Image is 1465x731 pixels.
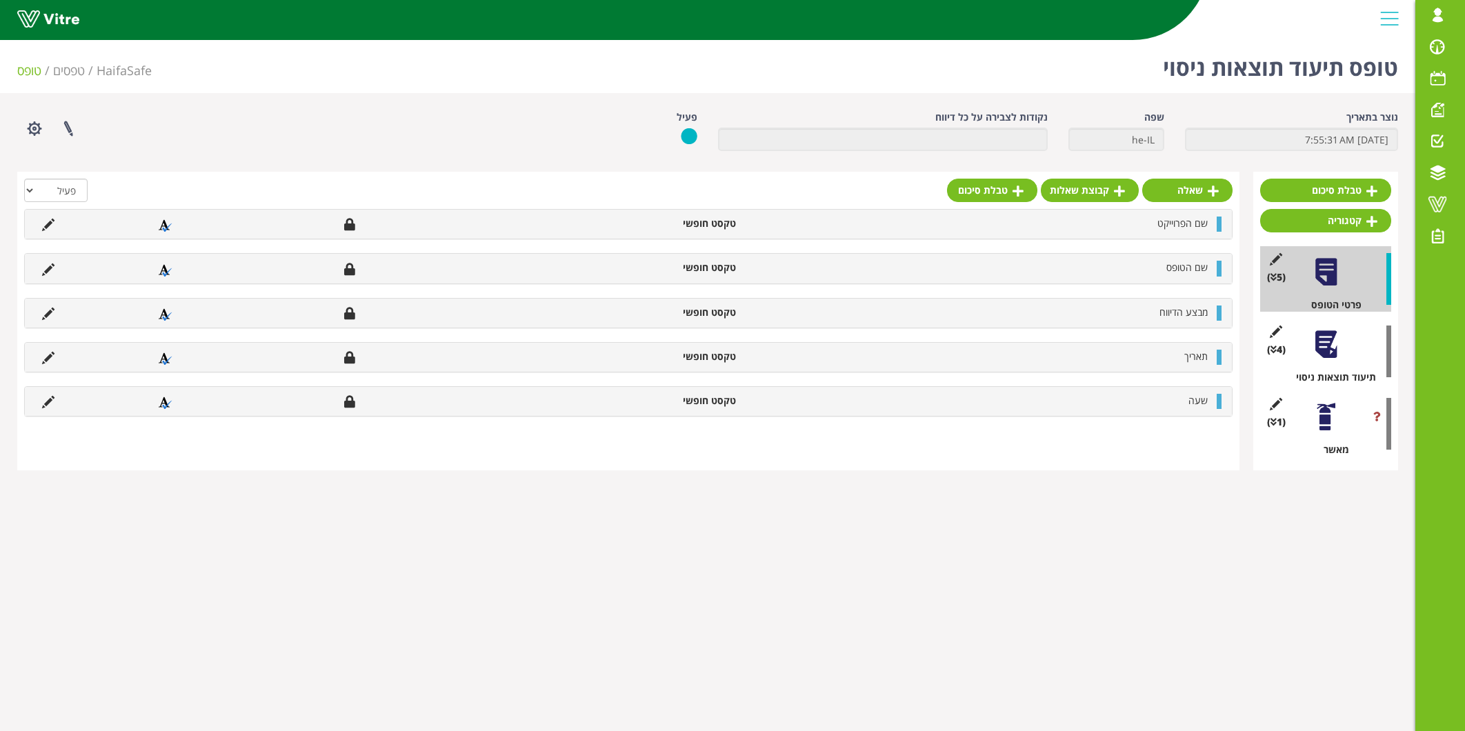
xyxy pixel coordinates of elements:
[935,110,1048,124] label: נקודות לצבירה על כל דיווח
[1163,34,1398,93] h1: טופס תיעוד תוצאות ניסוי
[97,62,152,79] span: 151
[1166,261,1208,274] span: שם הטופס
[1267,270,1286,284] span: (5 )
[566,261,744,274] li: טקסט חופשי
[1142,179,1233,202] a: שאלה
[566,394,744,408] li: טקסט חופשי
[1260,179,1391,202] a: טבלת סיכום
[1346,110,1398,124] label: נוצר בתאריך
[1188,394,1208,407] span: שעה
[677,110,697,124] label: פעיל
[566,306,744,319] li: טקסט חופשי
[1270,298,1391,312] div: פרטי הטופס
[1260,209,1391,232] a: קטגוריה
[566,350,744,363] li: טקסט חופשי
[566,217,744,230] li: טקסט חופשי
[1041,179,1139,202] a: קבוצת שאלות
[1157,217,1208,230] span: שם הפרוייקט
[1159,306,1208,319] span: מבצע הדיווח
[681,128,697,145] img: yes
[1144,110,1164,124] label: שפה
[1267,415,1286,429] span: (1 )
[1184,350,1208,363] span: תאריך
[1267,343,1286,357] span: (4 )
[17,62,53,80] li: טופס
[947,179,1037,202] a: טבלת סיכום
[1270,370,1391,384] div: תיעוד תוצאות ניסוי
[1270,443,1391,457] div: מאשר
[53,62,85,79] a: טפסים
